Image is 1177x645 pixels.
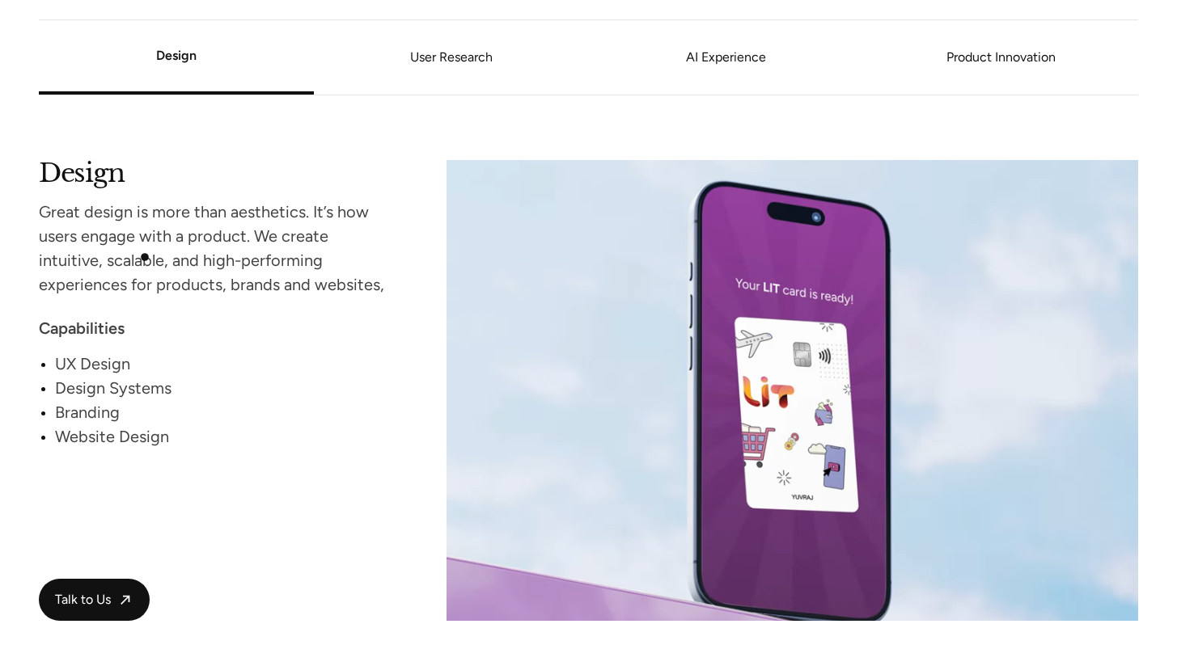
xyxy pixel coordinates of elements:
a: AI Experience [589,53,864,62]
div: UX Design [55,352,385,376]
div: Branding [55,400,385,424]
span: Talk to Us [55,592,111,609]
div: Website Design [55,424,385,449]
a: Design [156,48,197,63]
a: Product Innovation [863,53,1138,62]
a: User Research [314,53,589,62]
div: Great design is more than aesthetics. It’s how users engage with a product. We create intuitive, ... [39,200,385,297]
div: Capabilities [39,316,385,340]
h2: Design [39,160,385,182]
div: Design Systems [55,376,385,400]
a: Talk to Us [39,579,150,622]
